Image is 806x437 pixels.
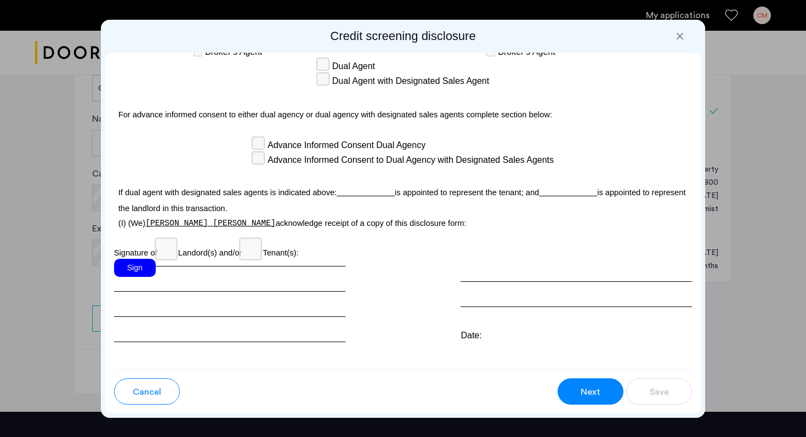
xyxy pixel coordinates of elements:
span: [PERSON_NAME] [PERSON_NAME] [145,219,275,228]
span: Save [650,385,669,399]
span: Advance Informed Consent Dual Agency [268,139,425,152]
span: Advance Informed Consent to Dual Agency with Designated Sales Agents [268,154,554,167]
p: Signature of Landord(s) and/or Tenant(s): [114,241,693,259]
span: Next [581,385,600,399]
p: For advance informed consent to either dual agency or dual agency with designated sales agents co... [114,100,693,126]
span: Broker’s Agent [498,46,555,59]
span: Broker’s Agent [205,46,262,59]
button: button [626,378,692,405]
div: Date: [461,329,692,342]
span: Dual Agent with Designated Sales Agent [332,75,489,88]
div: Sign [114,259,156,277]
p: If dual agent with designated sales agents is indicated above: is appointed to represent the tena... [114,179,693,217]
p: (I) (We) acknowledge receipt of a copy of this disclosure form: [114,217,693,229]
button: button [558,378,623,405]
span: Cancel [133,385,161,399]
h2: Credit screening disclosure [105,29,701,44]
span: Dual Agent [332,60,375,73]
button: button [114,378,180,405]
